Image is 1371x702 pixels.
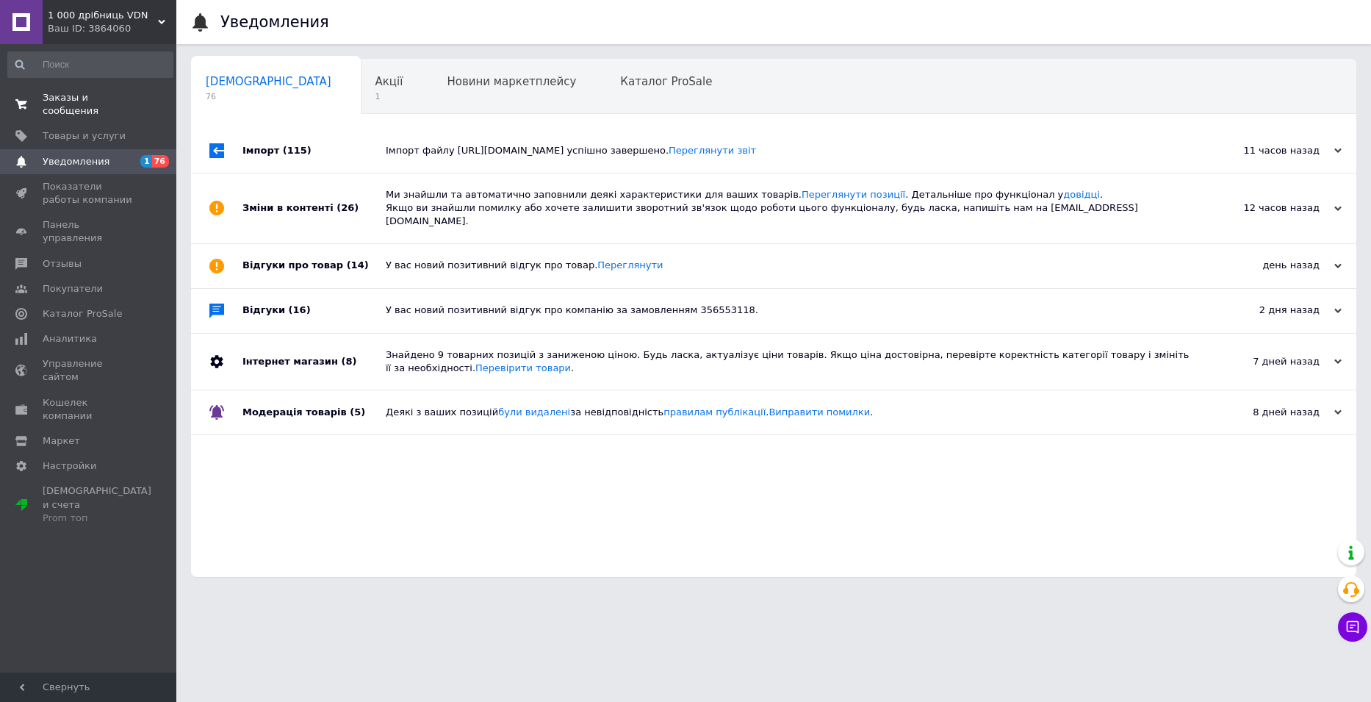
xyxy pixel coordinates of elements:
[386,304,1195,317] div: У вас новий позитивний відгук про компанію за замовленням 356553118.
[48,9,158,22] span: 1 000 дрібниць VDN
[375,91,403,102] span: 1
[386,406,1195,419] div: Деякі з ваших позицій за невідповідність . .
[43,484,151,525] span: [DEMOGRAPHIC_DATA] и счета
[597,259,663,271] a: Переглянути
[7,51,173,78] input: Поиск
[386,188,1195,229] div: Ми знайшли та автоматично заповнили деякі характеристики для ваших товарів. . Детальніше про функ...
[1195,201,1342,215] div: 12 часов назад
[43,357,136,384] span: Управление сайтом
[1195,355,1342,368] div: 7 дней назад
[206,75,331,88] span: [DEMOGRAPHIC_DATA]
[43,434,80,448] span: Маркет
[43,307,122,320] span: Каталог ProSale
[206,91,331,102] span: 76
[386,348,1195,375] div: Знайдено 9 товарних позицій з заниженою ціною. Будь ласка, актуалізує ціни товарів. Якщо ціна дос...
[663,406,766,418] a: правилам публікації
[337,202,359,213] span: (26)
[386,144,1195,157] div: Імпорт файлу [URL][DOMAIN_NAME] успішно завершено.
[802,189,905,200] a: Переглянути позиції
[43,91,136,118] span: Заказы и сообщения
[43,282,103,296] span: Покупатели
[386,259,1195,272] div: У вас новий позитивний відгук про товар.
[1195,406,1342,419] div: 8 дней назад
[1063,189,1100,200] a: довідці
[475,362,571,373] a: Перевірити товари
[769,406,870,418] a: Виправити помилки
[43,512,151,525] div: Prom топ
[1338,612,1367,642] button: Чат с покупателем
[350,406,365,418] span: (5)
[242,390,386,434] div: Модерація товарів
[498,406,570,418] a: були видалені
[375,75,403,88] span: Акції
[43,129,126,143] span: Товары и услуги
[283,145,312,156] span: (115)
[43,459,96,473] span: Настройки
[242,173,386,243] div: Зміни в контенті
[289,304,311,315] span: (16)
[43,180,136,207] span: Показатели работы компании
[220,13,329,31] h1: Уведомления
[43,257,82,271] span: Отзывы
[43,332,97,345] span: Аналитика
[669,145,756,156] a: Переглянути звіт
[43,218,136,245] span: Панель управления
[447,75,576,88] span: Новини маркетплейсу
[1195,259,1342,272] div: день назад
[620,75,712,88] span: Каталог ProSale
[43,155,109,168] span: Уведомления
[242,129,386,173] div: Імпорт
[48,22,176,35] div: Ваш ID: 3864060
[347,259,369,271] span: (14)
[341,356,356,367] span: (8)
[43,396,136,423] span: Кошелек компании
[152,155,169,168] span: 76
[242,334,386,390] div: Інтернет магазин
[242,244,386,288] div: Відгуки про товар
[1195,144,1342,157] div: 11 часов назад
[242,289,386,333] div: Відгуки
[1195,304,1342,317] div: 2 дня назад
[140,155,152,168] span: 1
